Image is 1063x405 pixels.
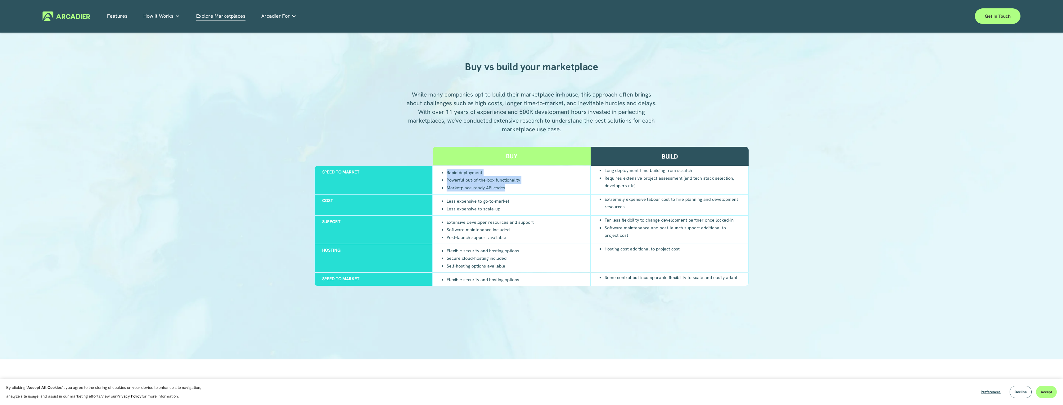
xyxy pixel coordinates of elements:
[447,218,534,226] li: Extensive developer resources and support
[605,273,737,281] li: Some control but incomparable flexibility to scale and easily adapt
[447,276,519,283] li: Flexible security and hosting options
[981,389,1001,394] span: Preferences
[322,247,425,253] h3: Hosting
[975,8,1020,24] a: Get in touch
[1010,386,1032,398] button: Decline
[43,11,90,21] img: Arcadier
[605,216,741,224] li: Far less flexibility to change development partner once locked-in
[143,11,180,21] a: folder dropdown
[976,386,1005,398] button: Preferences
[447,205,509,213] li: Less expensive to scale-up
[25,385,64,390] strong: “Accept All Cookies”
[506,152,517,160] h2: Buy
[605,224,741,239] li: Software maintenance and post-launch support additional to project cost
[447,247,519,254] li: Flexible security and hosting options
[322,275,425,282] h3: Speed to market
[322,197,425,204] h3: Cost
[447,254,519,262] li: Secure cloud-hosting included
[447,176,520,184] li: Powerful out-of-the-box functionality
[1032,375,1063,405] iframe: Chat Widget
[261,11,296,21] a: folder dropdown
[605,245,680,253] li: Hosting cost additional to project cost
[447,226,534,233] li: Software maintenance included
[605,167,741,174] li: Long deployment time building from scratch
[261,12,290,20] span: Arcadier For
[605,195,741,210] li: Extremely expensive labour cost to hire planning and development resources
[447,184,520,191] li: Marketplace-ready API codes
[447,262,519,270] li: Self-hosting options available
[322,169,425,175] h3: Speed to market
[465,60,598,73] strong: Buy vs build your marketplace
[196,11,245,21] a: Explore Marketplaces
[117,394,142,399] a: Privacy Policy
[1015,389,1027,394] span: Decline
[406,90,658,134] p: While many companies opt to build their marketplace in-house, this approach often brings about ch...
[107,11,128,21] a: Features
[447,169,520,176] li: Rapid deployment
[447,197,509,205] li: Less expensive to go-to-market
[143,12,173,20] span: How It Works
[662,152,678,160] h2: Build
[322,218,425,225] h3: Support
[605,174,741,189] li: Requires extensive project assessment (and tech stack selection, developers etc)
[6,383,208,401] p: By clicking , you agree to the storing of cookies on your device to enhance site navigation, anal...
[447,233,534,241] li: Post-launch support available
